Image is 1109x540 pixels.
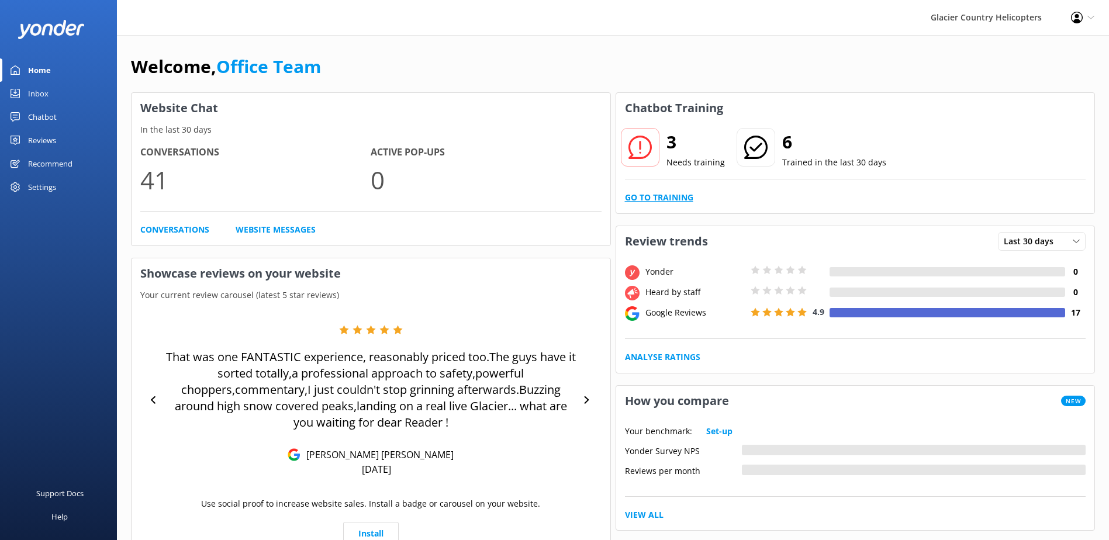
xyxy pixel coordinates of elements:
a: Office Team [216,54,321,78]
h3: Website Chat [132,93,610,123]
p: Your benchmark: [625,425,692,438]
p: Trained in the last 30 days [782,156,886,169]
h4: Active Pop-ups [371,145,601,160]
h2: 3 [666,128,725,156]
p: Needs training [666,156,725,169]
h4: Conversations [140,145,371,160]
h4: 17 [1065,306,1086,319]
img: yonder-white-logo.png [18,20,85,39]
p: That was one FANTASTIC experience, reasonably priced too.The guys have it sorted totally,a profes... [164,349,578,431]
p: [PERSON_NAME] [PERSON_NAME] [300,448,454,461]
div: Support Docs [36,482,84,505]
p: 41 [140,160,371,199]
div: Reviews [28,129,56,152]
span: New [1061,396,1086,406]
div: Help [51,505,68,528]
a: Analyse Ratings [625,351,700,364]
img: Google Reviews [288,448,300,461]
div: Recommend [28,152,72,175]
span: Last 30 days [1004,235,1060,248]
h3: Showcase reviews on your website [132,258,610,289]
a: Website Messages [236,223,316,236]
div: Yonder [642,265,748,278]
h3: Chatbot Training [616,93,732,123]
h4: 0 [1065,286,1086,299]
div: Google Reviews [642,306,748,319]
p: 0 [371,160,601,199]
div: Chatbot [28,105,57,129]
div: Yonder Survey NPS [625,445,742,455]
div: Settings [28,175,56,199]
p: Use social proof to increase website sales. Install a badge or carousel on your website. [201,497,540,510]
h4: 0 [1065,265,1086,278]
h1: Welcome, [131,53,321,81]
div: Home [28,58,51,82]
a: Set-up [706,425,733,438]
div: Reviews per month [625,465,742,475]
h3: Review trends [616,226,717,257]
h2: 6 [782,128,886,156]
div: Inbox [28,82,49,105]
a: Conversations [140,223,209,236]
h3: How you compare [616,386,738,416]
a: View All [625,508,664,521]
a: Go to Training [625,191,693,204]
p: Your current review carousel (latest 5 star reviews) [132,289,610,302]
p: In the last 30 days [132,123,610,136]
p: [DATE] [362,463,391,476]
div: Heard by staff [642,286,748,299]
span: 4.9 [813,306,824,317]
